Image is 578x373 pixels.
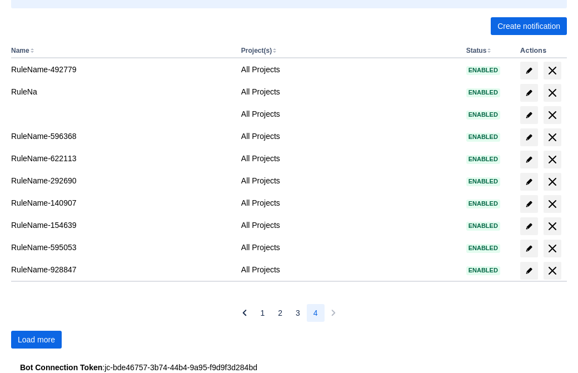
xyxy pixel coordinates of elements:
span: Enabled [466,267,500,273]
nav: Pagination [236,304,342,322]
span: Enabled [466,112,500,118]
div: All Projects [241,197,457,208]
span: delete [546,64,559,77]
span: delete [546,153,559,166]
span: edit [525,244,534,253]
span: delete [546,175,559,188]
span: edit [525,88,534,97]
span: Enabled [466,134,500,140]
span: 3 [296,304,300,322]
span: edit [525,200,534,208]
span: delete [546,108,559,122]
span: Enabled [466,223,500,229]
button: Page 1 [253,304,271,322]
div: RuleName-622113 [11,153,232,164]
div: RuleNa [11,86,232,97]
span: Enabled [466,201,500,207]
span: edit [525,177,534,186]
div: RuleName-596368 [11,131,232,142]
div: All Projects [241,242,457,253]
strong: Bot Connection Token [20,363,102,372]
div: All Projects [241,220,457,231]
div: All Projects [241,108,457,120]
button: Name [11,47,29,54]
span: edit [525,222,534,231]
span: Create notification [497,17,560,35]
span: 2 [278,304,282,322]
div: RuleName-140907 [11,197,232,208]
div: All Projects [241,86,457,97]
span: Enabled [466,67,500,73]
span: edit [525,111,534,120]
span: edit [525,266,534,275]
th: Actions [516,44,567,58]
span: delete [546,242,559,255]
div: All Projects [241,175,457,186]
span: Load more [18,331,55,349]
span: Enabled [466,156,500,162]
button: Previous [236,304,253,322]
button: Page 2 [271,304,289,322]
button: Create notification [491,17,567,35]
button: Page 4 [307,304,325,322]
span: 4 [313,304,318,322]
span: Enabled [466,89,500,96]
div: All Projects [241,264,457,275]
span: edit [525,155,534,164]
div: All Projects [241,131,457,142]
span: 1 [260,304,265,322]
span: delete [546,220,559,233]
span: edit [525,66,534,75]
span: delete [546,264,559,277]
div: All Projects [241,153,457,164]
div: : jc-bde46757-3b74-44b4-9a95-f9d9f3d284bd [20,362,558,373]
div: RuleName-292690 [11,175,232,186]
div: All Projects [241,64,457,75]
div: RuleName-928847 [11,264,232,275]
div: RuleName-595053 [11,242,232,253]
button: Status [466,47,487,54]
span: delete [546,197,559,211]
button: Page 3 [289,304,307,322]
span: delete [546,86,559,100]
span: Enabled [466,178,500,185]
button: Project(s) [241,47,272,54]
div: RuleName-154639 [11,220,232,231]
button: Next [325,304,342,322]
button: Load more [11,331,62,349]
span: edit [525,133,534,142]
span: delete [546,131,559,144]
span: Enabled [466,245,500,251]
div: RuleName-492779 [11,64,232,75]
